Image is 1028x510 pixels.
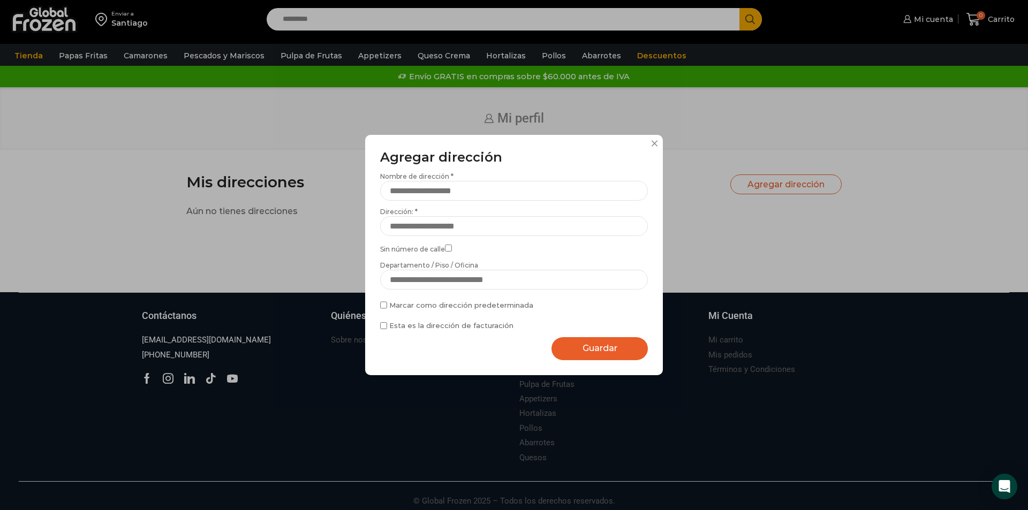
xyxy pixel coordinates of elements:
div: Open Intercom Messenger [992,474,1017,499]
input: Esta es la dirección de facturación [380,321,387,331]
label: Sin número de calle [380,242,648,254]
input: Departamento / Piso / Oficina [380,270,648,290]
label: Departamento / Piso / Oficina [380,261,648,290]
input: Nombre de dirección * [380,181,648,201]
input: Dirección: * [380,216,648,236]
label: Marcar como dirección predeterminada [380,300,648,310]
h3: Agregar dirección [380,150,648,165]
label: Esta es la dirección de facturación [380,321,648,331]
label: Nombre de dirección * [380,172,648,201]
input: Sin número de calle [445,245,452,252]
button: Guardar [551,337,648,360]
span: Guardar [583,343,617,353]
input: Marcar como dirección predeterminada [380,300,387,310]
label: Dirección: * [380,207,648,236]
